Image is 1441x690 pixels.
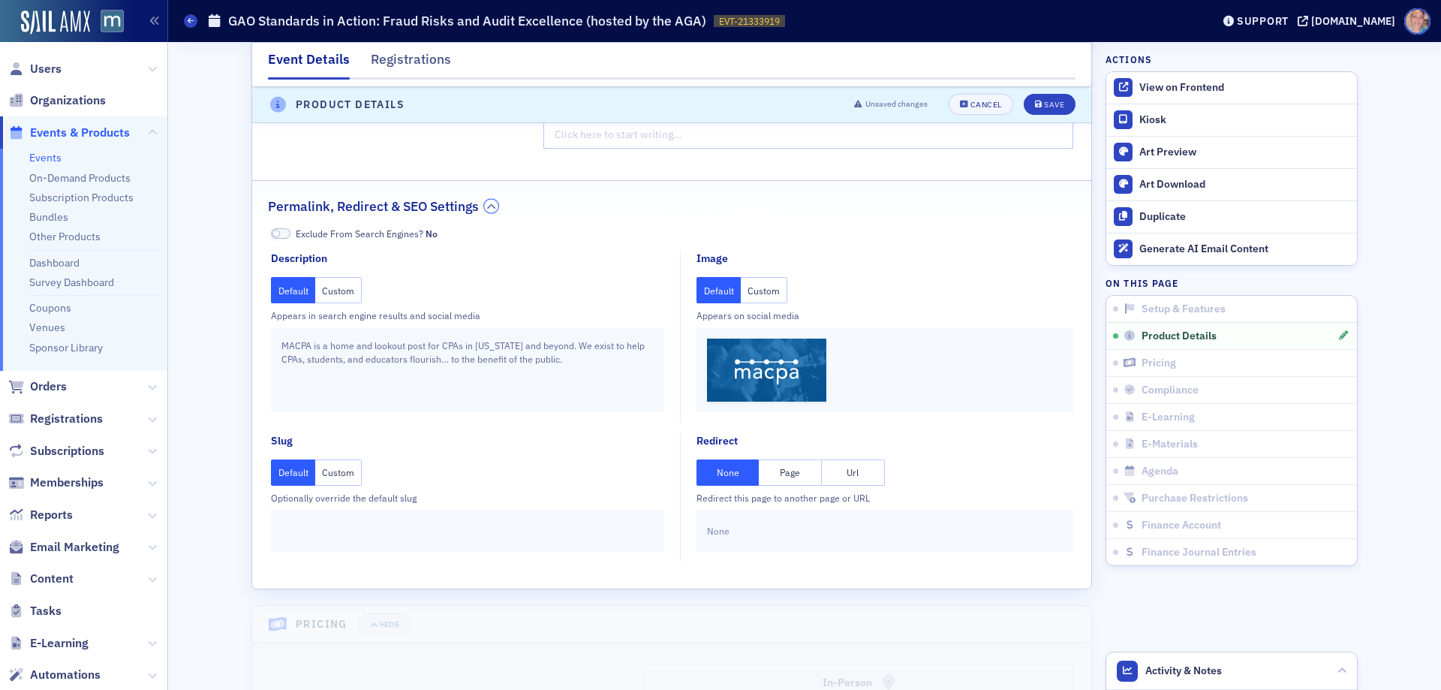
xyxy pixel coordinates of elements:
[1311,14,1395,28] div: [DOMAIN_NAME]
[8,475,104,491] a: Memberships
[8,443,104,459] a: Subscriptions
[1106,276,1358,290] h4: On this page
[1142,384,1199,397] span: Compliance
[30,603,62,619] span: Tasks
[271,433,293,449] div: Slug
[1106,136,1357,168] a: Art Preview
[380,620,399,628] div: Hide
[8,635,89,652] a: E-Learning
[296,97,405,113] h4: Product Details
[30,571,74,587] span: Content
[271,491,664,505] div: Optionally override the default slug
[970,101,1002,110] div: Cancel
[8,92,106,109] a: Organizations
[949,95,1013,116] button: Cancel
[1142,438,1198,451] span: E-Materials
[1237,14,1289,28] div: Support
[315,459,362,486] button: Custom
[696,277,742,303] button: Default
[30,475,104,491] span: Memberships
[29,321,65,334] a: Venues
[1139,113,1349,127] div: Kiosk
[30,92,106,109] span: Organizations
[8,603,62,619] a: Tasks
[1106,72,1357,104] a: View on Frontend
[696,459,760,486] button: None
[30,507,73,523] span: Reports
[228,12,706,30] h1: GAO Standards in Action: Fraud Risks and Audit Excellence (hosted by the AGA)
[1142,465,1178,478] span: Agenda
[29,276,114,289] a: Survey Dashboard
[759,459,822,486] button: Page
[8,539,119,556] a: Email Marketing
[268,197,479,216] h2: Permalink, Redirect & SEO Settings
[555,127,1062,143] div: rdw-editor
[29,301,71,315] a: Coupons
[1106,53,1152,66] h4: Actions
[30,378,67,395] span: Orders
[696,433,738,449] div: Redirect
[696,510,1073,552] div: None
[29,151,62,164] a: Events
[29,341,103,354] a: Sponsor Library
[271,459,316,486] button: Default
[29,210,68,224] a: Bundles
[1106,168,1357,200] a: Art Download
[8,61,62,77] a: Users
[865,99,928,111] span: Unsaved changes
[1404,8,1430,35] span: Profile
[29,230,101,243] a: Other Products
[29,191,134,204] a: Subscription Products
[1024,95,1075,116] button: Save
[30,411,103,427] span: Registrations
[1298,16,1400,26] button: [DOMAIN_NAME]
[719,15,780,28] span: EVT-21333919
[1139,178,1349,191] div: Art Download
[1044,101,1064,110] div: Save
[8,411,103,427] a: Registrations
[315,277,362,303] button: Custom
[1106,233,1357,265] button: Generate AI Email Content
[268,50,350,80] div: Event Details
[8,125,130,141] a: Events & Products
[741,277,787,303] button: Custom
[271,277,316,303] button: Default
[21,11,90,35] img: SailAMX
[296,616,347,632] h4: Pricing
[696,251,728,267] div: Image
[30,635,89,652] span: E-Learning
[1142,546,1256,559] span: Finance Journal Entries
[90,10,124,35] a: View Homepage
[30,61,62,77] span: Users
[29,256,80,270] a: Dashboard
[271,309,664,322] div: Appears in search engine results and social media
[1106,104,1357,136] a: Kiosk
[296,227,438,240] span: Exclude From Search Engines?
[8,667,101,683] a: Automations
[371,50,451,77] div: Registrations
[1142,303,1226,316] span: Setup & Features
[426,227,438,240] span: No
[1139,81,1349,95] div: View on Frontend
[30,667,101,683] span: Automations
[271,328,664,412] div: MACPA is a home and lookout post for CPAs in [US_STATE] and beyond. We exist to help CPAs, studen...
[30,539,119,556] span: Email Marketing
[29,171,131,185] a: On-Demand Products
[1142,519,1221,532] span: Finance Account
[1142,492,1248,505] span: Purchase Restrictions
[8,571,74,587] a: Content
[358,613,411,634] button: Hide
[1139,243,1349,256] div: Generate AI Email Content
[271,228,290,240] span: No
[1106,200,1357,233] button: Duplicate
[8,507,73,523] a: Reports
[101,10,124,33] img: SailAMX
[30,443,104,459] span: Subscriptions
[1139,210,1349,224] div: Duplicate
[30,125,130,141] span: Events & Products
[271,251,327,267] div: Description
[696,491,1073,505] div: Redirect this page to another page or URL
[1139,146,1349,159] div: Art Preview
[1145,663,1222,679] span: Activity & Notes
[1142,411,1195,424] span: E-Learning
